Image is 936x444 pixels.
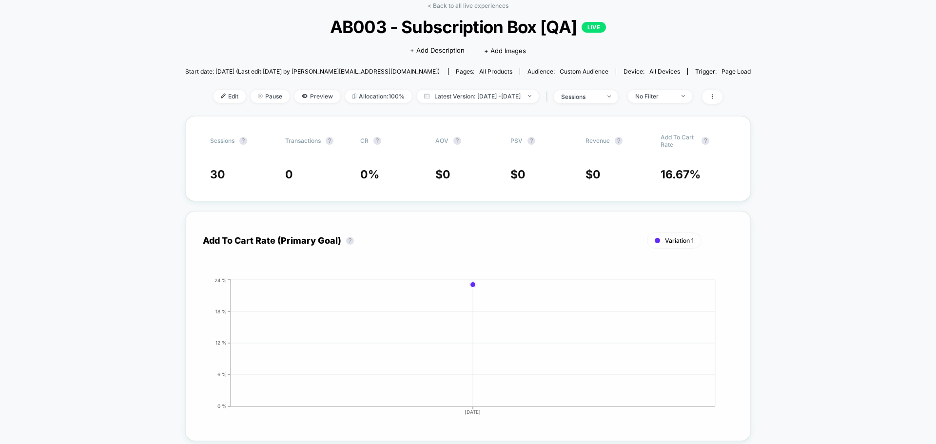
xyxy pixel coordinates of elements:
span: $ [585,168,601,181]
tspan: [DATE] [465,409,481,415]
span: 0 [443,168,450,181]
img: rebalance [352,94,356,99]
span: Device: [616,68,687,75]
span: Preview [294,90,340,103]
div: No Filter [635,93,674,100]
div: sessions [561,93,600,100]
span: Start date: [DATE] (Last edit [DATE] by [PERSON_NAME][EMAIL_ADDRESS][DOMAIN_NAME]) [185,68,440,75]
button: ? [239,137,247,145]
button: ? [346,237,354,245]
img: end [258,94,263,98]
a: < Back to all live experiences [428,2,508,9]
tspan: 6 % [217,371,227,377]
span: PSV [510,137,523,144]
tspan: 18 % [215,308,227,314]
span: 0 [285,168,293,181]
span: + Add Images [484,47,526,55]
span: 0 % [360,168,379,181]
span: CR [360,137,369,144]
span: Add To Cart Rate [661,134,697,148]
span: all products [479,68,512,75]
button: ? [453,137,461,145]
div: Trigger: [695,68,751,75]
span: all devices [649,68,680,75]
span: Revenue [585,137,610,144]
span: $ [435,168,450,181]
span: Page Load [721,68,751,75]
p: LIVE [582,22,606,33]
button: ? [615,137,623,145]
span: Edit [214,90,246,103]
button: ? [326,137,333,145]
tspan: 24 % [214,277,227,283]
div: Pages: [456,68,512,75]
tspan: 12 % [215,340,227,346]
img: calendar [424,94,429,98]
span: Transactions [285,137,321,144]
span: Allocation: 100% [345,90,412,103]
span: 16.67 % [661,168,701,181]
span: AB003 - Subscription Box [QA] [214,17,722,37]
span: 0 [593,168,601,181]
img: end [607,96,611,97]
div: ADD_TO_CART_RATE [193,277,724,424]
span: | [544,90,554,104]
span: Latest Version: [DATE] - [DATE] [417,90,539,103]
span: + Add Description [410,46,465,56]
div: Audience: [527,68,608,75]
span: Sessions [210,137,234,144]
img: end [528,95,531,97]
span: Pause [251,90,290,103]
span: $ [510,168,526,181]
span: Custom Audience [560,68,608,75]
span: AOV [435,137,448,144]
img: edit [221,94,226,98]
span: 30 [210,168,225,181]
span: 0 [518,168,526,181]
img: end [682,95,685,97]
button: ? [702,137,709,145]
tspan: 0 % [217,403,227,409]
button: ? [373,137,381,145]
span: Variation 1 [665,237,694,244]
button: ? [527,137,535,145]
